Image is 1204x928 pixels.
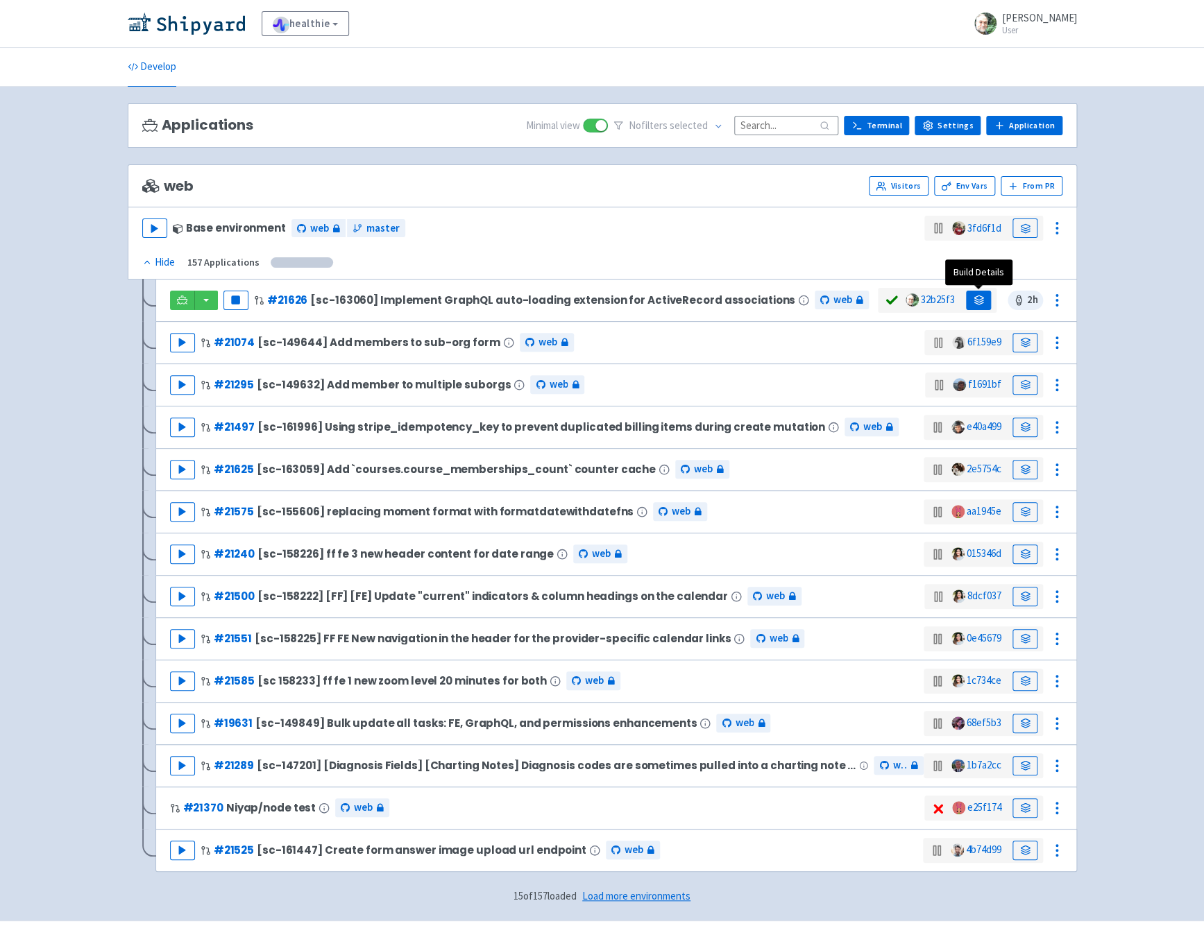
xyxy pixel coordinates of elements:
a: #21289 [214,758,254,773]
a: 68ef5b3 [967,716,1001,729]
a: #21525 [214,843,254,857]
a: web [815,291,869,309]
span: web [672,504,690,519]
a: Terminal [844,116,909,135]
a: web [874,756,924,775]
a: web [606,841,660,859]
span: Load more environments [582,889,690,902]
span: [sc-147201] [Diagnosis Fields] [Charting Notes] Diagnosis codes are sometimes pulled into a chart... [257,759,856,771]
a: #21497 [214,420,255,434]
button: Play [170,587,195,606]
a: master [347,219,405,238]
button: Play [170,418,195,437]
div: 15 of 157 loaded [128,888,1077,904]
button: Play [170,756,195,775]
a: 8dcf037 [967,589,1001,602]
span: web [585,673,604,689]
a: web [845,418,899,436]
span: web [766,588,785,604]
a: web [653,502,707,521]
span: [sc-155606] replacing moment format with formatdatewithdatefns [257,506,634,517]
a: Settings [915,116,981,135]
a: web [573,544,627,563]
button: Play [170,460,195,479]
a: 0e45679 [967,631,1001,644]
a: web [520,333,574,352]
a: #21551 [214,631,252,646]
span: web [354,800,373,816]
a: web [750,629,804,648]
button: Hide [142,255,176,270]
a: 2e5754c [967,462,1001,475]
div: 157 Applications [187,255,260,270]
span: web [539,334,557,350]
a: 1b7a2cc [967,758,1001,771]
a: web [716,714,770,732]
button: Load more environments [582,888,690,904]
a: web [291,219,346,238]
a: Env Vars [934,176,995,196]
span: web [694,461,713,477]
span: [sc-149849] Bulk update all tasks: FE, GraphQL, and permissions enhancements [255,717,697,729]
span: web [625,842,643,858]
a: #21240 [214,547,255,561]
button: Play [170,671,195,691]
span: Minimal view [526,118,580,134]
span: 2 h [1008,291,1043,310]
h3: Applications [142,117,253,133]
span: [PERSON_NAME] [1002,11,1077,24]
button: Pause [223,291,248,310]
span: [sc-161447] Create form answer image upload url endpoint [257,844,586,856]
span: master [366,221,400,237]
a: #21074 [214,335,255,350]
span: web [833,292,852,308]
small: User [1002,26,1077,35]
button: Play [170,375,195,395]
a: 4b74d99 [966,843,1001,856]
div: Base environment [173,222,286,234]
a: web [747,587,802,605]
span: [sc 158233] ff fe 1 new zoom level 20 minutes for both [257,675,547,687]
span: selected [670,119,708,132]
a: #21500 [214,589,255,603]
span: [sc-149644] Add members to sub-org form [257,336,500,348]
a: #21626 [267,293,307,307]
a: web [566,671,620,690]
span: web [592,546,611,562]
a: 32b25f3 [921,293,955,306]
a: [PERSON_NAME] User [966,12,1077,35]
button: Play [142,218,167,238]
a: 3fd6f1d [967,221,1001,234]
a: f1691bf [968,377,1001,390]
div: Hide [142,255,175,270]
span: [sc-163060] Implement GraphQL auto-loading extension for ActiveRecord associations [310,294,795,306]
a: 6f159e9 [967,335,1001,348]
a: #21585 [214,673,255,688]
button: Play [170,502,195,522]
a: web [675,460,729,479]
span: web [549,377,568,393]
a: Application [986,116,1062,135]
a: e40a499 [967,420,1001,433]
a: web [530,375,584,394]
a: aa1945e [967,504,1001,517]
span: web [735,715,754,731]
a: 015346d [967,547,1001,560]
span: [sc-158226] ff fe 3 new header content for date range [257,548,554,560]
a: healthie [262,11,350,36]
span: No filter s [629,118,708,134]
span: web [142,178,194,194]
span: [sc-158222] [FF] [FE] Update "current" indicators & column headings on the calendar [257,590,728,602]
span: Niyap/node test [226,802,316,814]
a: #21370 [183,800,223,815]
button: Play [170,629,195,648]
span: [sc-163059] Add `courses.course_memberships_count` counter cache [257,463,656,475]
span: web [892,757,907,773]
a: Develop [128,48,176,87]
span: web [863,419,882,435]
button: Play [170,544,195,564]
span: web [769,630,788,646]
button: Play [170,333,195,352]
a: #19631 [214,716,253,730]
a: #21625 [214,462,254,476]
